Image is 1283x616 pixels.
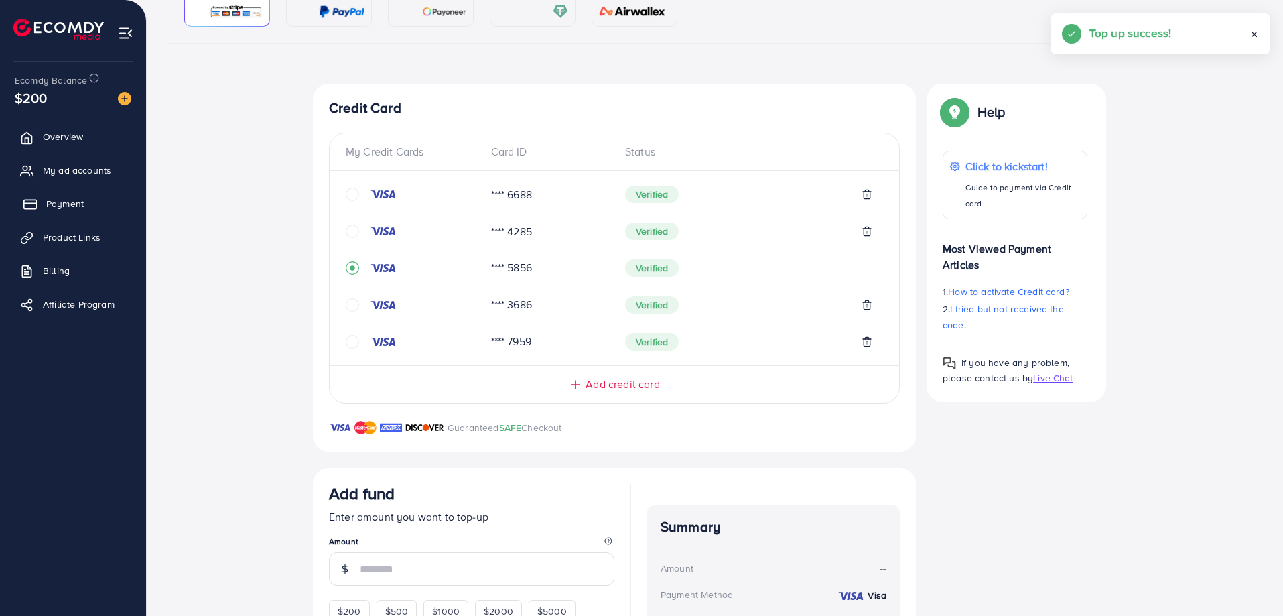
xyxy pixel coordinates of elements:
[10,257,136,284] a: Billing
[837,591,864,601] img: credit
[329,536,614,552] legend: Amount
[370,226,397,237] img: credit
[329,484,395,503] h3: Add fund
[943,302,1064,332] span: I tried but not received the code.
[625,259,679,277] span: Verified
[1226,556,1273,606] iframe: Chat
[943,356,1069,385] span: If you have any problem, please contact us by
[965,158,1080,174] p: Click to kickstart!
[43,231,100,244] span: Product Links
[43,164,111,177] span: My ad accounts
[13,86,48,109] span: $200
[661,588,733,601] div: Payment Method
[880,561,886,576] strong: --
[329,420,351,436] img: brand
[943,357,956,370] img: Popup guide
[43,130,83,143] span: Overview
[943,301,1087,333] p: 2.
[10,224,136,251] a: Product Links
[10,157,136,184] a: My ad accounts
[346,188,359,201] svg: circle
[346,144,480,160] div: My Credit Cards
[329,100,900,117] h4: Credit Card
[10,190,136,217] a: Payment
[586,377,659,392] span: Add credit card
[625,186,679,203] span: Verified
[10,123,136,150] a: Overview
[370,189,397,200] img: credit
[354,420,377,436] img: brand
[380,420,402,436] img: brand
[553,4,568,19] img: card
[943,230,1087,273] p: Most Viewed Payment Articles
[370,336,397,347] img: credit
[43,298,115,311] span: Affiliate Program
[625,223,679,240] span: Verified
[370,263,397,273] img: credit
[346,298,359,312] svg: circle
[661,519,886,536] h4: Summary
[329,509,614,525] p: Enter amount you want to top-up
[948,285,1069,298] span: How to activate Credit card?
[977,104,1006,120] p: Help
[10,291,136,318] a: Affiliate Program
[448,420,562,436] p: Guaranteed Checkout
[1089,24,1171,42] h5: Top up success!
[595,4,670,19] img: card
[868,589,886,602] strong: Visa
[480,144,615,160] div: Card ID
[661,562,693,575] div: Amount
[405,420,444,436] img: brand
[346,225,359,238] svg: circle
[625,296,679,314] span: Verified
[943,284,1087,300] p: 1.
[965,180,1080,212] p: Guide to payment via Credit card
[346,261,359,275] svg: record circle
[422,4,466,19] img: card
[943,100,967,124] img: Popup guide
[319,4,364,19] img: card
[625,333,679,351] span: Verified
[210,4,263,19] img: card
[46,197,84,210] span: Payment
[370,300,397,310] img: credit
[118,92,131,105] img: image
[43,264,70,278] span: Billing
[614,144,883,160] div: Status
[118,25,133,41] img: menu
[13,19,104,40] img: logo
[499,421,522,434] span: SAFE
[1033,371,1073,385] span: Live Chat
[346,335,359,349] svg: circle
[15,74,87,87] span: Ecomdy Balance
